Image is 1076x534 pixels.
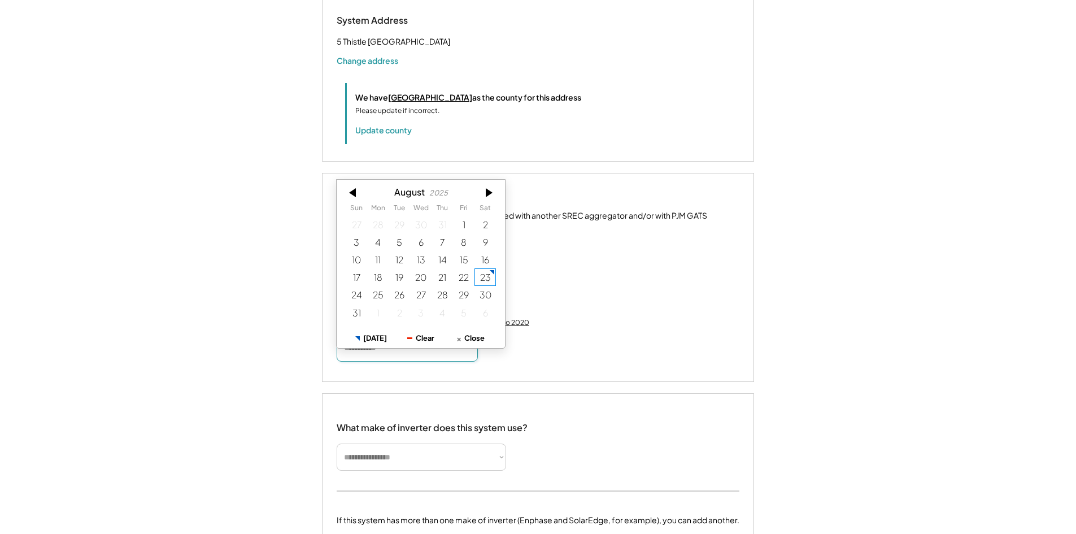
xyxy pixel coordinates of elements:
button: Clear [396,328,446,348]
div: 8/22/2025 [453,268,474,286]
div: 5 Thistle [GEOGRAPHIC_DATA] [337,34,450,49]
div: 8/13/2025 [410,251,432,268]
div: 8/10/2025 [346,251,367,268]
div: 8/06/2025 [410,233,432,251]
div: 8/01/2025 [453,216,474,233]
div: 7/30/2025 [410,216,432,233]
div: 8/29/2025 [453,286,474,304]
div: 9/02/2025 [389,304,410,322]
div: 9/03/2025 [410,304,432,322]
div: 8/12/2025 [389,251,410,268]
div: Please update if incorrect. [355,106,439,116]
div: 8/20/2025 [410,268,432,286]
div: 8/25/2025 [367,286,389,304]
div: 7/31/2025 [432,216,453,233]
div: 8/14/2025 [432,251,453,268]
div: 8/15/2025 [453,251,474,268]
div: 2025 [429,189,448,197]
div: 8/24/2025 [346,286,367,304]
div: 7/27/2025 [346,216,367,233]
div: 8/05/2025 [389,233,410,251]
div: If this system has more than one make of inverter (Enphase and SolarEdge, for example), you can a... [337,514,739,526]
div: 7/28/2025 [367,216,389,233]
div: 8/02/2025 [474,216,496,233]
button: [DATE] [347,328,397,348]
div: 8/18/2025 [367,268,389,286]
th: Friday [453,204,474,215]
div: What make of inverter does this system use? [337,411,528,436]
div: 8/03/2025 [346,233,367,251]
div: System Address [337,15,450,27]
div: 9/01/2025 [367,304,389,322]
div: 8/16/2025 [474,251,496,268]
div: We have as the county for this address [355,92,581,103]
div: 8/11/2025 [367,251,389,268]
div: 8/26/2025 [389,286,410,304]
div: 8/19/2025 [389,268,410,286]
div: Jump to 2020 [484,318,529,327]
div: 8/17/2025 [346,268,367,286]
div: 8/08/2025 [453,233,474,251]
div: 9/05/2025 [453,304,474,322]
div: 8/28/2025 [432,286,453,304]
div: 7/29/2025 [389,216,410,233]
u: [GEOGRAPHIC_DATA] [388,92,472,102]
button: Close [446,328,495,348]
button: Update county [355,124,412,136]
div: 9/06/2025 [474,304,496,322]
th: Wednesday [410,204,432,215]
div: This system has been previously registered with another SREC aggregator and/or with PJM GATS [356,210,707,222]
div: 9/04/2025 [432,304,453,322]
th: Tuesday [389,204,410,215]
div: 8/31/2025 [346,304,367,322]
th: Saturday [474,204,496,215]
th: Sunday [346,204,367,215]
div: 8/04/2025 [367,233,389,251]
div: 8/07/2025 [432,233,453,251]
button: Change address [337,55,398,66]
div: 8/27/2025 [410,286,432,304]
div: 8/23/2025 [474,268,496,286]
th: Thursday [432,204,453,215]
div: 8/21/2025 [432,268,453,286]
th: Monday [367,204,389,215]
div: August [395,186,425,197]
div: 8/30/2025 [474,286,496,304]
div: 8/09/2025 [474,233,496,251]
